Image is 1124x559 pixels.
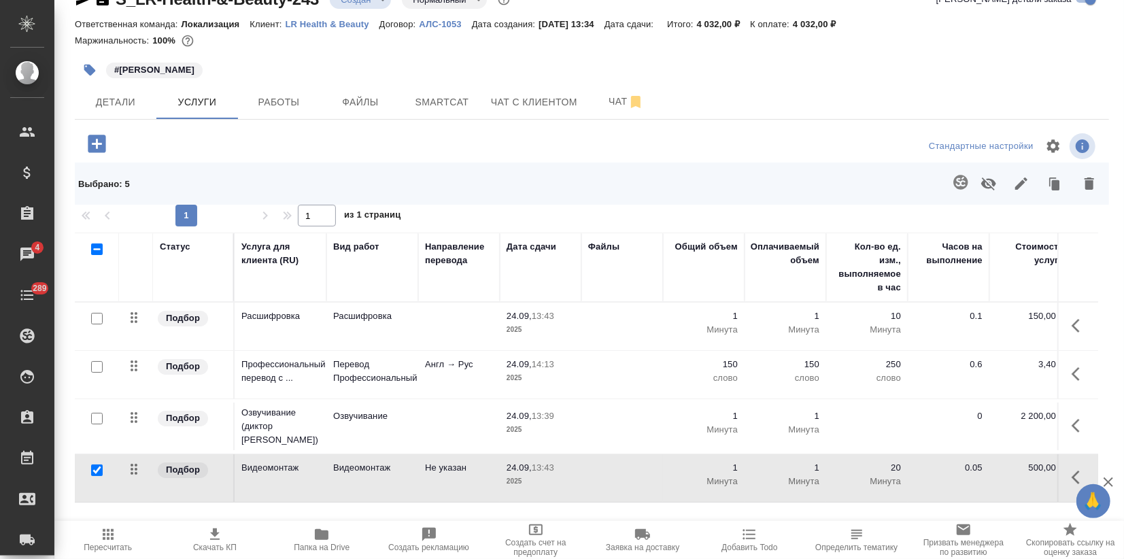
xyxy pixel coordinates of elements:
div: Кол-во ед. изм., выполняемое в час [833,240,901,294]
span: Пересчитать [84,543,132,552]
a: 4 [3,237,51,271]
p: 2025 [507,423,575,437]
p: Подбор [166,411,200,425]
button: Показать кнопки [1063,409,1096,442]
p: Итого: [667,19,696,29]
button: Добавить тэг [75,55,105,85]
button: Редактировать [1005,166,1038,201]
span: из 1 страниц [344,207,401,226]
span: Определить тематику [815,543,898,552]
p: 500,00 ₽ [996,461,1064,475]
button: Папка на Drive [269,521,375,559]
button: Создать проект в Smartcat [944,166,977,199]
button: Удалить [1073,166,1106,201]
p: Ответственная команда: [75,19,182,29]
a: АЛС-1053 [419,18,471,29]
p: АЛС-1053 [419,19,471,29]
p: 24.09, [507,462,532,473]
p: Минута [670,475,738,488]
td: 0 [908,403,989,450]
td: 0.1 [908,303,989,350]
div: Вид работ [333,240,379,254]
td: 0.6 [908,351,989,399]
p: Дата создания: [472,19,539,29]
span: Посмотреть информацию [1070,133,1098,159]
a: 289 [3,278,51,312]
p: 1 [670,461,738,475]
p: Маржинальность: [75,35,152,46]
span: Работы [246,94,311,111]
p: Минута [833,475,901,488]
button: Добавить Todo [696,521,803,559]
div: Стоимость услуги [996,240,1064,267]
p: К оплате: [750,19,793,29]
p: 250 [833,358,901,371]
p: 24.09, [507,311,532,321]
button: Показать кнопки [1063,461,1096,494]
p: 24.09, [507,411,532,421]
p: Договор: [379,19,420,29]
div: Общий объем [675,240,738,254]
span: Файлы [328,94,393,111]
p: 20 [833,461,901,475]
div: Статус [160,240,190,254]
span: Заявка на доставку [606,543,679,552]
p: Расшифровка [241,309,320,323]
p: 13:43 [532,462,554,473]
span: Выбрано : 5 [78,179,130,189]
span: 4 [27,241,48,254]
p: Видеомонтаж [333,461,411,475]
button: Показать кнопки [1063,309,1096,342]
svg: Отписаться [628,94,644,110]
p: слово [751,371,819,385]
p: Озвучивание (диктор [PERSON_NAME]) [241,406,320,447]
p: Минута [751,323,819,337]
button: Клонировать [1038,166,1073,201]
p: 2025 [507,323,575,337]
td: 0.05 [908,454,989,502]
p: Минута [670,423,738,437]
p: Локализация [182,19,250,29]
div: Файлы [588,240,619,254]
p: Минута [751,475,819,488]
p: Озвучивание [333,409,411,423]
div: Часов на выполнение [915,240,983,267]
span: 289 [24,282,55,295]
p: 1 [670,409,738,423]
button: Создать рекламацию [375,521,482,559]
p: Дата сдачи: [604,19,657,29]
p: Видеомонтаж [241,461,320,475]
p: Не указан [425,461,493,475]
p: #[PERSON_NAME] [114,63,194,77]
button: Добавить услугу [78,130,116,158]
p: слово [670,371,738,385]
p: Подбор [166,311,200,325]
button: Показать кнопки [1063,358,1096,390]
span: Услуги [165,94,230,111]
span: Скачать КП [193,543,237,552]
span: Папка на Drive [294,543,350,552]
p: LR Health & Beauty [286,19,379,29]
p: 13:39 [532,411,554,421]
p: 24.09, [507,359,532,369]
p: Подбор [166,360,200,373]
p: 2 200,00 ₽ [996,409,1064,423]
p: 2025 [507,371,575,385]
button: Не учитывать [972,166,1005,201]
p: 4 032,00 ₽ [697,19,751,29]
p: 1 [751,409,819,423]
div: Услуга для клиента (RU) [241,240,320,267]
p: 3,40 ₽ [996,358,1064,371]
button: Призвать менеджера по развитию [910,521,1017,559]
p: Перевод Профессиональный [333,358,411,385]
button: 🙏 [1076,484,1110,518]
span: Призвать менеджера по развитию [918,538,1008,557]
p: 2025 [507,475,575,488]
button: Пересчитать [54,521,161,559]
p: 14:13 [532,359,554,369]
div: Оплачиваемый объем [751,240,819,267]
p: Англ → Рус [425,358,493,371]
p: Подбор [166,463,200,477]
p: 150,00 ₽ [996,309,1064,323]
p: 1 [670,309,738,323]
